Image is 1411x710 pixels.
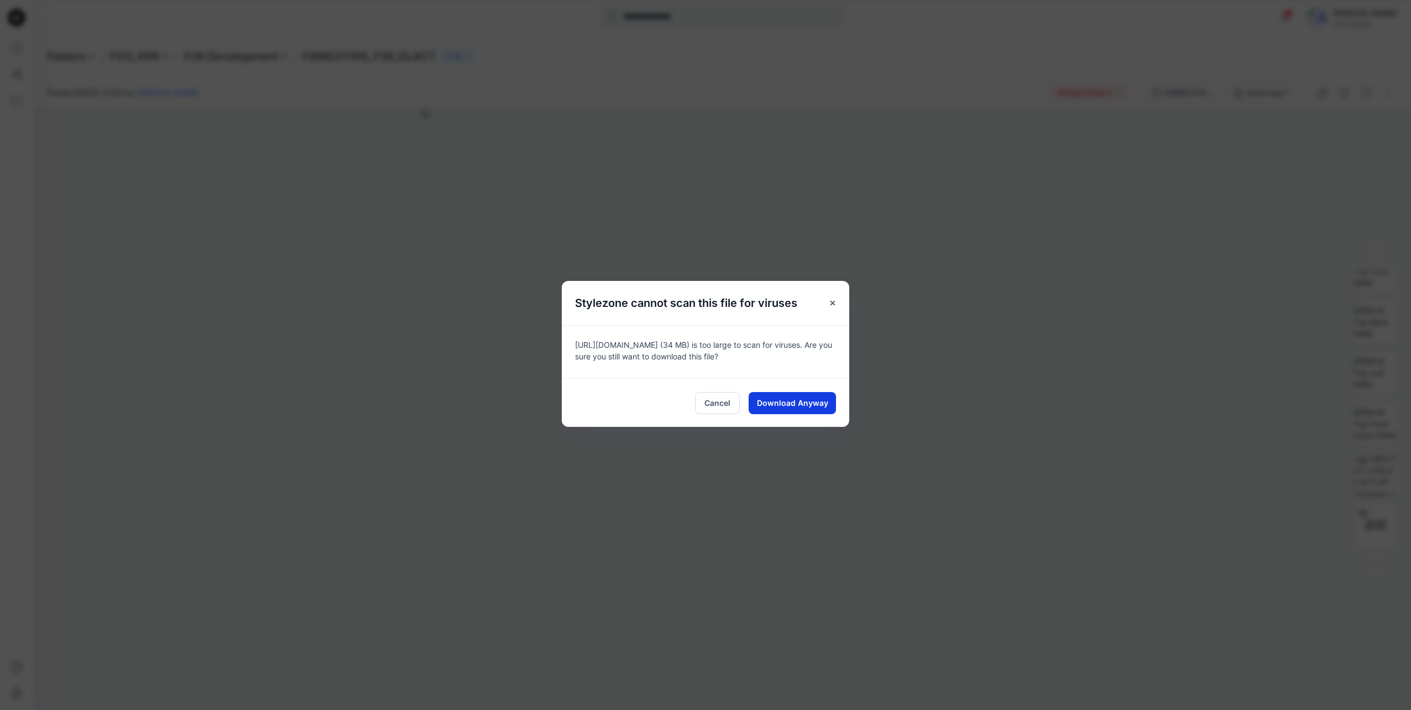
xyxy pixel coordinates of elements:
[823,293,843,313] button: Close
[749,392,836,414] button: Download Anyway
[562,325,849,378] div: [URL][DOMAIN_NAME] (34 MB) is too large to scan for viruses. Are you sure you still want to downl...
[704,397,730,409] span: Cancel
[562,281,811,325] h5: Stylezone cannot scan this file for viruses
[695,392,740,414] button: Cancel
[757,397,828,409] span: Download Anyway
